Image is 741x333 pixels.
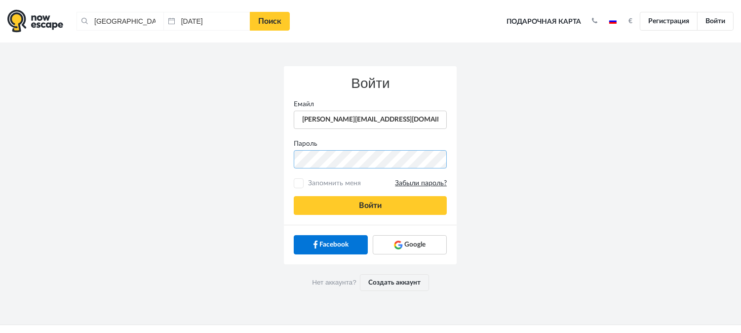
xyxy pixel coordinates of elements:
a: Забыли пароль? [395,179,447,188]
strong: € [629,18,633,25]
a: Facebook [294,235,368,254]
input: Город или название квеста [77,12,163,31]
img: logo [7,9,63,33]
button: Войти [294,196,447,215]
label: Емайл [286,99,454,109]
img: ru.jpg [609,19,617,24]
label: Пароль [286,139,454,149]
span: Запомнить меня [306,178,447,188]
a: Войти [697,12,734,31]
button: € [624,16,638,26]
a: Подарочная карта [503,11,585,33]
a: Google [373,235,447,254]
input: Запомнить меняЗабыли пароль? [296,180,302,187]
h3: Войти [294,76,447,91]
div: Нет аккаунта? [284,264,457,301]
a: Поиск [250,12,290,31]
a: Создать аккаунт [360,274,429,291]
span: Facebook [319,240,349,250]
a: Регистрация [640,12,698,31]
input: Дата [163,12,250,31]
span: Google [404,240,426,250]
